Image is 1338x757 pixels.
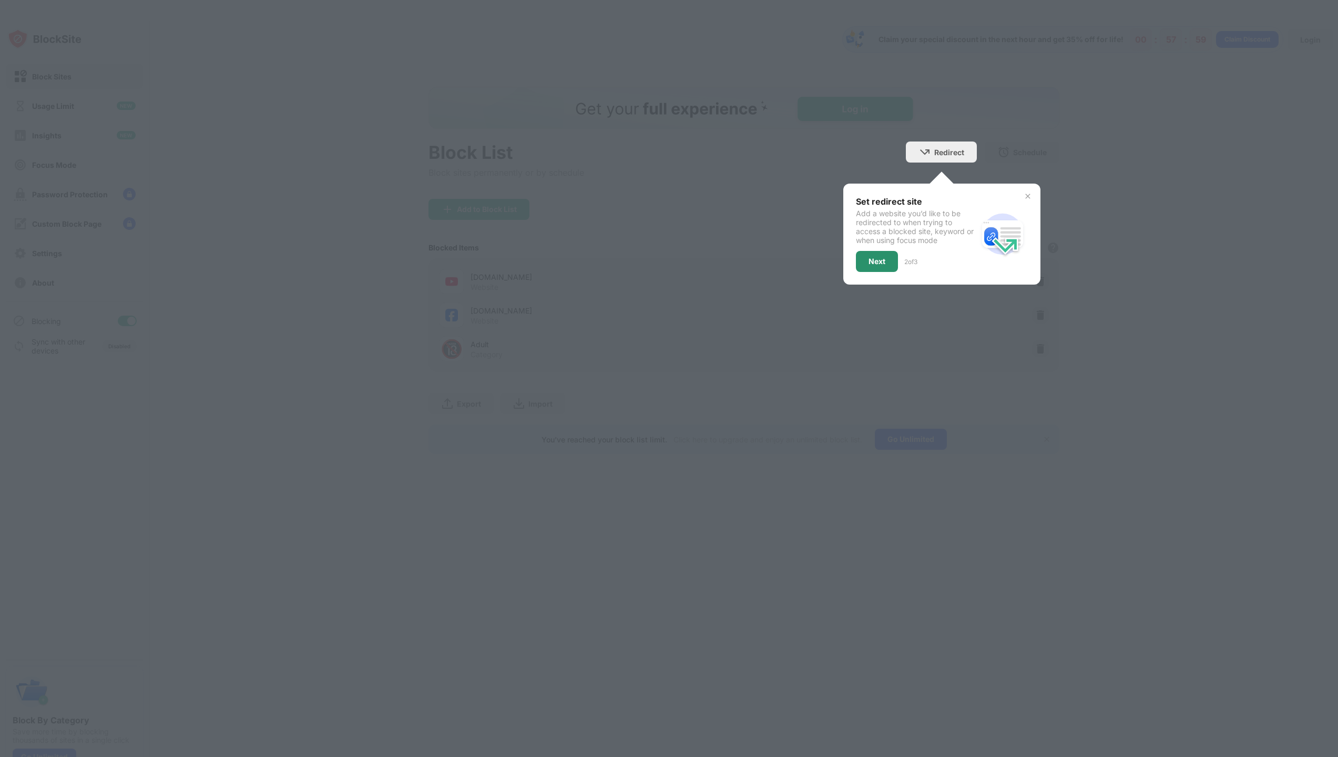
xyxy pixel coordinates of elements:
div: Add a website you’d like to be redirected to when trying to access a blocked site, keyword or whe... [856,209,977,245]
div: Set redirect site [856,196,977,207]
div: Redirect [934,148,964,157]
img: redirect.svg [977,209,1028,259]
div: 2 of 3 [904,258,917,266]
div: Next [869,257,885,266]
img: x-button.svg [1024,192,1032,200]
